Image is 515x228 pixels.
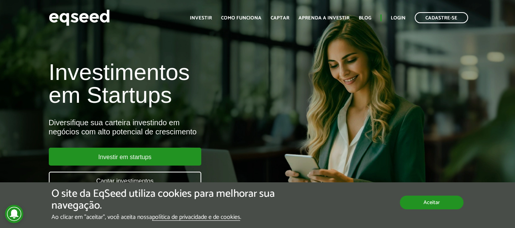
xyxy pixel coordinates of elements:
a: Investir em startups [49,148,201,166]
button: Aceitar [400,196,464,209]
h5: O site da EqSeed utiliza cookies para melhorar sua navegação. [51,188,298,212]
a: Investir [190,16,212,21]
a: Blog [359,16,371,21]
img: EqSeed [49,8,110,28]
a: Captar [271,16,289,21]
div: Diversifique sua carteira investindo em negócios com alto potencial de crescimento [49,118,295,136]
a: Cadastre-se [415,12,468,23]
a: Como funciona [221,16,262,21]
h1: Investimentos em Startups [49,61,295,107]
p: Ao clicar em "aceitar", você aceita nossa . [51,214,298,221]
a: política de privacidade e de cookies [152,214,240,221]
a: Captar investimentos [49,172,201,190]
a: Login [391,16,406,21]
a: Aprenda a investir [298,16,350,21]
